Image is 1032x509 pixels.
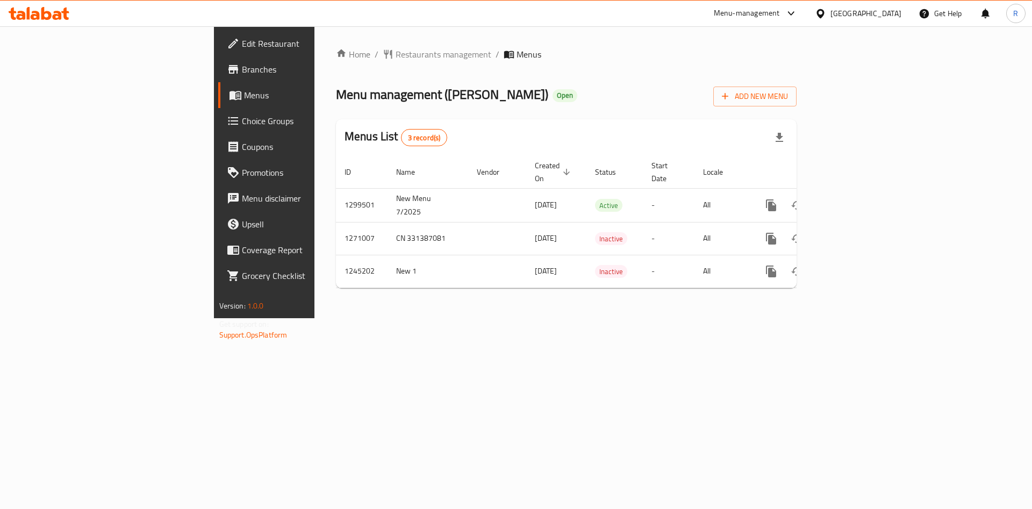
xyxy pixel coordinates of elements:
[388,255,468,288] td: New 1
[218,237,386,263] a: Coverage Report
[694,222,750,255] td: All
[383,48,491,61] a: Restaurants management
[553,91,577,100] span: Open
[247,299,264,313] span: 1.0.0
[218,263,386,289] a: Grocery Checklist
[766,125,792,150] div: Export file
[595,265,627,278] div: Inactive
[477,166,513,178] span: Vendor
[242,269,378,282] span: Grocery Checklist
[218,108,386,134] a: Choice Groups
[758,192,784,218] button: more
[244,89,378,102] span: Menus
[784,259,810,284] button: Change Status
[643,255,694,288] td: -
[784,192,810,218] button: Change Status
[694,255,750,288] td: All
[396,48,491,61] span: Restaurants management
[388,188,468,222] td: New Menu 7/2025
[784,226,810,252] button: Change Status
[535,159,574,185] span: Created On
[535,198,557,212] span: [DATE]
[758,259,784,284] button: more
[345,166,365,178] span: ID
[595,199,622,212] span: Active
[643,188,694,222] td: -
[242,166,378,179] span: Promotions
[242,243,378,256] span: Coverage Report
[242,192,378,205] span: Menu disclaimer
[242,218,378,231] span: Upsell
[219,299,246,313] span: Version:
[219,317,269,331] span: Get support on:
[643,222,694,255] td: -
[242,37,378,50] span: Edit Restaurant
[1013,8,1018,19] span: R
[218,31,386,56] a: Edit Restaurant
[388,222,468,255] td: CN 331387081
[336,48,797,61] nav: breadcrumb
[242,114,378,127] span: Choice Groups
[714,7,780,20] div: Menu-management
[218,82,386,108] a: Menus
[595,232,627,245] div: Inactive
[694,188,750,222] td: All
[758,226,784,252] button: more
[218,185,386,211] a: Menu disclaimer
[517,48,541,61] span: Menus
[553,89,577,102] div: Open
[218,134,386,160] a: Coupons
[722,90,788,103] span: Add New Menu
[535,264,557,278] span: [DATE]
[750,156,870,189] th: Actions
[242,140,378,153] span: Coupons
[218,160,386,185] a: Promotions
[651,159,682,185] span: Start Date
[713,87,797,106] button: Add New Menu
[496,48,499,61] li: /
[336,82,548,106] span: Menu management ( [PERSON_NAME] )
[218,211,386,237] a: Upsell
[595,166,630,178] span: Status
[830,8,901,19] div: [GEOGRAPHIC_DATA]
[401,129,448,146] div: Total records count
[242,63,378,76] span: Branches
[595,266,627,278] span: Inactive
[595,233,627,245] span: Inactive
[345,128,447,146] h2: Menus List
[336,156,870,288] table: enhanced table
[703,166,737,178] span: Locale
[218,56,386,82] a: Branches
[396,166,429,178] span: Name
[219,328,288,342] a: Support.OpsPlatform
[535,231,557,245] span: [DATE]
[402,133,447,143] span: 3 record(s)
